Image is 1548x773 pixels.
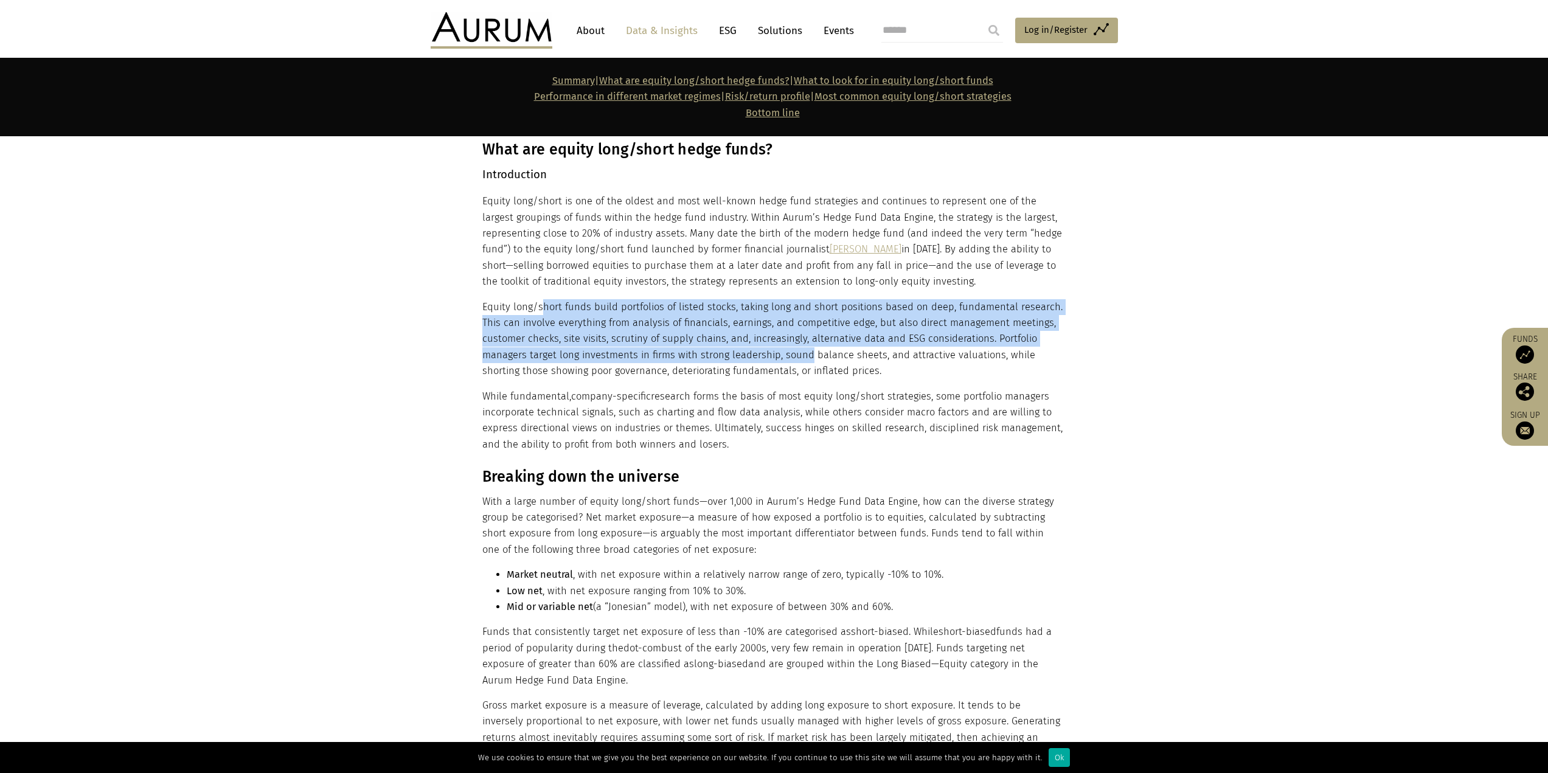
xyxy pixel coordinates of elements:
[814,91,1012,102] a: Most common equity long/short strategies
[752,19,808,42] a: Solutions
[482,624,1063,688] p: Funds that consistently target net exposure of less than -10% are categorised as . While funds ha...
[431,12,552,49] img: Aurum
[1516,421,1534,440] img: Sign up to our newsletter
[552,75,595,86] a: Summary
[851,626,909,637] span: short-biased
[794,75,993,86] a: What to look for in equity long/short funds
[534,91,721,102] a: Performance in different market regimes
[507,585,543,597] strong: Low net
[725,91,810,102] a: Risk/return profile
[1015,18,1118,43] a: Log in/Register
[482,299,1063,380] p: Equity long/short funds build portfolios of listed stocks, taking long and short positions based ...
[534,75,1012,119] strong: | | | |
[623,642,661,654] span: dot-com
[482,494,1063,558] p: With a large number of equity long/short funds—over 1,000 in Aurum’s Hedge Fund Data Engine, how ...
[982,18,1006,43] input: Submit
[1508,410,1542,440] a: Sign up
[599,75,790,86] a: What are equity long/short hedge funds?
[571,390,651,402] span: company-specific
[507,569,573,580] strong: Market neutral
[507,567,1063,583] li: , with net exposure within a relatively narrow range of zero, typically -10% to 10%.
[1049,748,1070,767] div: Ok
[939,626,996,637] span: short-biased
[817,19,854,42] a: Events
[1024,23,1088,37] span: Log in/Register
[507,601,593,612] strong: Mid or variable net
[830,243,901,255] a: [PERSON_NAME]
[482,140,1063,159] h3: What are equity long/short hedge funds?
[713,19,743,42] a: ESG
[1508,373,1542,401] div: Share
[482,193,1063,289] p: Equity long/short is one of the oldest and most well-known hedge fund strategies and continues to...
[507,583,1063,599] li: , with net exposure ranging from 10% to 30%.
[507,599,1063,615] li: (a “Jonesian” model), with net exposure of between 30% and 60%.
[746,107,800,119] a: Bottom line
[694,658,748,670] span: long-biased
[482,168,547,181] strong: Introduction
[620,19,704,42] a: Data & Insights
[1516,345,1534,364] img: Access Funds
[482,389,1063,453] p: While fundamental, research forms the basis of most equity long/short strategies, some portfolio ...
[482,468,1063,486] h3: Breaking down the universe
[1516,383,1534,401] img: Share this post
[1508,334,1542,364] a: Funds
[571,19,611,42] a: About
